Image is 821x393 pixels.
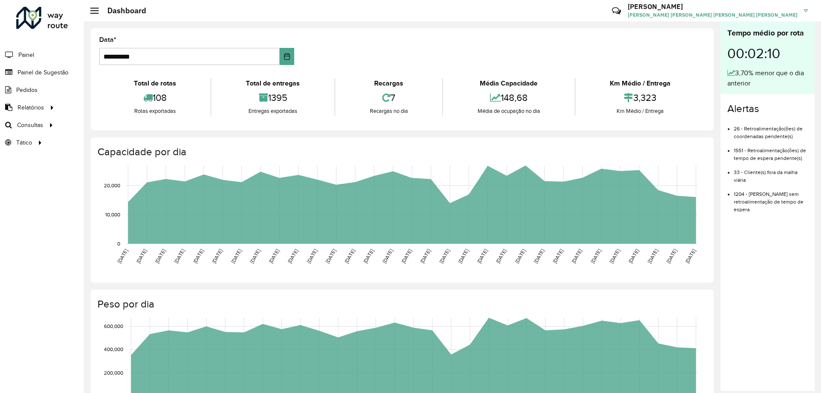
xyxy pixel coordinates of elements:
button: Choose Date [280,48,295,65]
text: [DATE] [230,248,242,264]
span: Painel de Sugestão [18,68,68,77]
text: [DATE] [362,248,375,264]
text: [DATE] [306,248,318,264]
text: [DATE] [665,248,678,264]
text: [DATE] [419,248,431,264]
text: 20,000 [104,183,120,188]
h4: Peso por dia [97,298,705,310]
div: Rotas exportadas [101,107,208,115]
h2: Dashboard [99,6,146,15]
text: 0 [117,241,120,246]
text: [DATE] [154,248,166,264]
div: Km Médio / Entrega [578,78,703,89]
div: Total de rotas [101,78,208,89]
text: [DATE] [173,248,186,264]
text: 10,000 [105,212,120,217]
div: Recargas no dia [337,107,440,115]
div: 148,68 [445,89,572,107]
div: 1395 [213,89,332,107]
text: [DATE] [684,248,697,264]
text: [DATE] [249,248,261,264]
a: Contato Rápido [607,2,626,20]
text: [DATE] [647,248,659,264]
div: Recargas [337,78,440,89]
text: [DATE] [135,248,148,264]
span: Painel [18,50,34,59]
div: Média Capacidade [445,78,572,89]
div: 108 [101,89,208,107]
label: Data [99,35,116,45]
span: Tático [16,138,32,147]
span: Relatórios [18,103,44,112]
text: [DATE] [268,248,280,264]
text: [DATE] [343,248,356,264]
text: [DATE] [211,248,223,264]
text: [DATE] [438,248,451,264]
div: 3,323 [578,89,703,107]
text: [DATE] [514,248,526,264]
text: [DATE] [286,248,299,264]
div: Km Médio / Entrega [578,107,703,115]
text: [DATE] [533,248,545,264]
span: Pedidos [16,86,38,95]
div: 7 [337,89,440,107]
li: 1551 - Retroalimentação(ões) de tempo de espera pendente(s) [734,140,808,162]
text: 600,000 [104,323,123,329]
li: 33 - Cliente(s) fora da malha viária [734,162,808,184]
text: [DATE] [570,248,583,264]
text: [DATE] [495,248,507,264]
text: [DATE] [457,248,470,264]
text: 400,000 [104,347,123,352]
text: [DATE] [590,248,602,264]
div: Entregas exportadas [213,107,332,115]
text: [DATE] [325,248,337,264]
text: 200,000 [104,370,123,375]
li: 1204 - [PERSON_NAME] sem retroalimentação de tempo de espera [734,184,808,213]
text: [DATE] [627,248,640,264]
text: [DATE] [400,248,413,264]
h3: [PERSON_NAME] [628,3,797,11]
text: [DATE] [552,248,564,264]
span: Consultas [17,121,43,130]
text: [DATE] [608,248,621,264]
div: 3,70% menor que o dia anterior [727,68,808,89]
div: Média de ocupação no dia [445,107,572,115]
div: Tempo médio por rota [727,27,808,39]
text: [DATE] [476,248,488,264]
li: 26 - Retroalimentação(ões) de coordenadas pendente(s) [734,118,808,140]
text: [DATE] [192,248,204,264]
text: [DATE] [381,248,394,264]
h4: Capacidade por dia [97,146,705,158]
h4: Alertas [727,103,808,115]
div: Total de entregas [213,78,332,89]
div: 00:02:10 [727,39,808,68]
span: [PERSON_NAME] [PERSON_NAME] [PERSON_NAME] [PERSON_NAME] [628,11,797,19]
text: [DATE] [116,248,129,264]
